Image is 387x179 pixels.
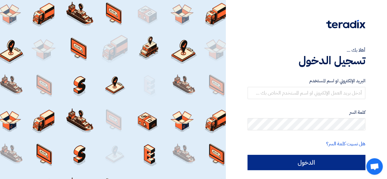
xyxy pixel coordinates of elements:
div: أهلا بك ... [247,47,365,54]
a: هل نسيت كلمة السر؟ [326,140,365,147]
a: Open chat [366,158,383,175]
label: البريد الإلكتروني او اسم المستخدم [247,77,365,84]
input: أدخل بريد العمل الإلكتروني او اسم المستخدم الخاص بك ... [247,87,365,99]
label: كلمة السر [247,109,365,116]
input: الدخول [247,155,365,170]
img: Teradix logo [326,20,365,28]
h1: تسجيل الدخول [247,54,365,67]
